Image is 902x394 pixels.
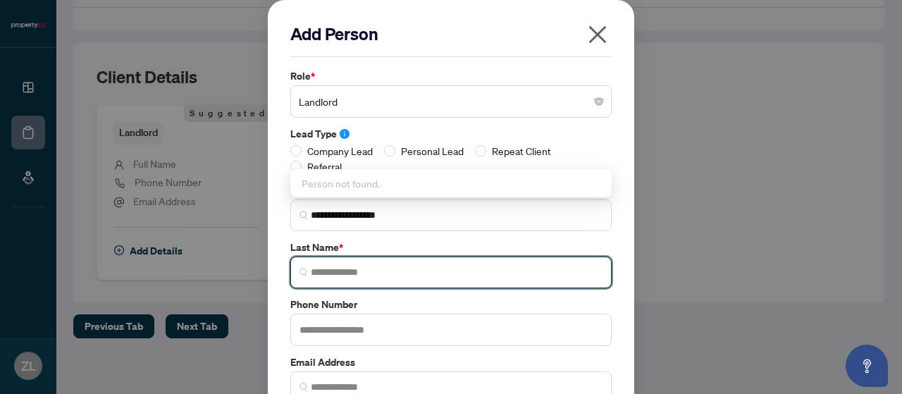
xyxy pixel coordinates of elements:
span: Company Lead [302,143,378,159]
span: Referral [302,159,347,174]
img: search_icon [299,268,308,276]
span: close [586,23,609,46]
span: Person not found. [302,177,380,190]
img: search_icon [299,383,308,391]
label: Role [290,68,612,84]
img: search_icon [299,211,308,219]
label: Phone Number [290,297,612,312]
button: Open asap [846,345,888,387]
span: Landlord [299,88,603,115]
span: close-circle [595,97,603,106]
label: Last Name [290,240,612,255]
label: Email Address [290,355,612,370]
h2: Add Person [290,23,612,45]
span: Repeat Client [486,143,557,159]
label: Lead Type [290,126,612,142]
span: Personal Lead [395,143,469,159]
span: info-circle [340,129,350,139]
